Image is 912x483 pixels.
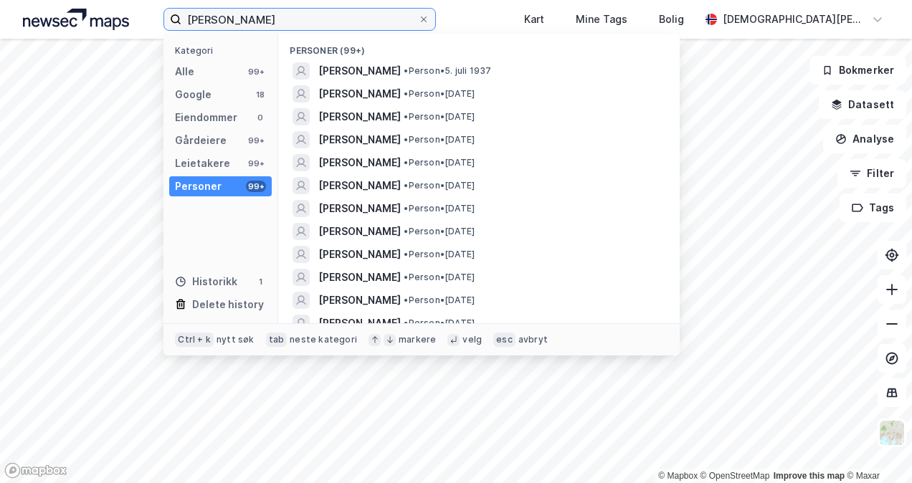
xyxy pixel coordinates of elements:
div: avbryt [518,334,548,345]
span: Person • [DATE] [404,180,475,191]
button: Bokmerker [809,56,906,85]
div: 18 [255,89,266,100]
span: • [404,88,408,99]
div: 99+ [246,66,266,77]
span: Person • [DATE] [404,272,475,283]
span: Person • [DATE] [404,111,475,123]
span: Person • [DATE] [404,88,475,100]
a: Mapbox [658,471,698,481]
div: 99+ [246,181,266,192]
span: • [404,272,408,282]
div: 0 [255,112,266,123]
div: Historikk [175,273,237,290]
div: markere [399,334,436,345]
span: [PERSON_NAME] [318,62,401,80]
span: [PERSON_NAME] [318,154,401,171]
div: Eiendommer [175,109,237,126]
span: • [404,295,408,305]
span: [PERSON_NAME] [318,131,401,148]
button: Filter [837,159,906,188]
div: velg [462,334,482,345]
span: Person • [DATE] [404,295,475,306]
span: Person • [DATE] [404,157,475,168]
span: • [404,226,408,236]
span: • [404,65,408,76]
div: neste kategori [290,334,357,345]
span: [PERSON_NAME] [318,269,401,286]
span: Person • [DATE] [404,317,475,329]
div: esc [493,333,516,347]
a: Improve this map [774,471,845,481]
span: [PERSON_NAME] [318,108,401,125]
div: Mine Tags [576,11,627,28]
span: • [404,317,408,328]
div: Gårdeiere [175,132,227,149]
span: [PERSON_NAME] [318,85,401,102]
span: [PERSON_NAME] [318,177,401,194]
div: Google [175,86,212,103]
span: [PERSON_NAME] [318,246,401,263]
span: Person • [DATE] [404,203,475,214]
div: tab [266,333,288,347]
span: • [404,249,408,259]
span: Person • [DATE] [404,226,475,237]
span: • [404,203,408,214]
div: [DEMOGRAPHIC_DATA][PERSON_NAME] [723,11,866,28]
span: • [404,180,408,191]
span: [PERSON_NAME] [318,292,401,309]
a: Mapbox homepage [4,462,67,479]
span: [PERSON_NAME] [318,315,401,332]
div: 1 [255,276,266,287]
div: nytt søk [217,334,255,345]
span: [PERSON_NAME] [318,200,401,217]
span: Person • [DATE] [404,249,475,260]
div: Personer [175,178,222,195]
div: 99+ [246,158,266,169]
input: Søk på adresse, matrikkel, gårdeiere, leietakere eller personer [181,9,417,30]
span: Person • 5. juli 1937 [404,65,491,77]
img: logo.a4113a55bc3d86da70a041830d287a7e.svg [23,9,129,30]
span: Person • [DATE] [404,134,475,145]
span: • [404,134,408,145]
div: Kart [524,11,544,28]
div: Kategori [175,45,272,56]
div: Delete history [192,296,264,313]
div: 99+ [246,135,266,146]
a: OpenStreetMap [700,471,770,481]
span: • [404,111,408,122]
button: Analyse [823,125,906,153]
span: • [404,157,408,168]
div: Alle [175,63,194,80]
button: Tags [840,193,906,222]
iframe: Chat Widget [840,414,912,483]
div: Personer (99+) [278,34,680,59]
button: Datasett [819,90,906,119]
div: Ctrl + k [175,333,214,347]
span: [PERSON_NAME] [318,223,401,240]
div: Leietakere [175,155,230,172]
div: Bolig [659,11,684,28]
